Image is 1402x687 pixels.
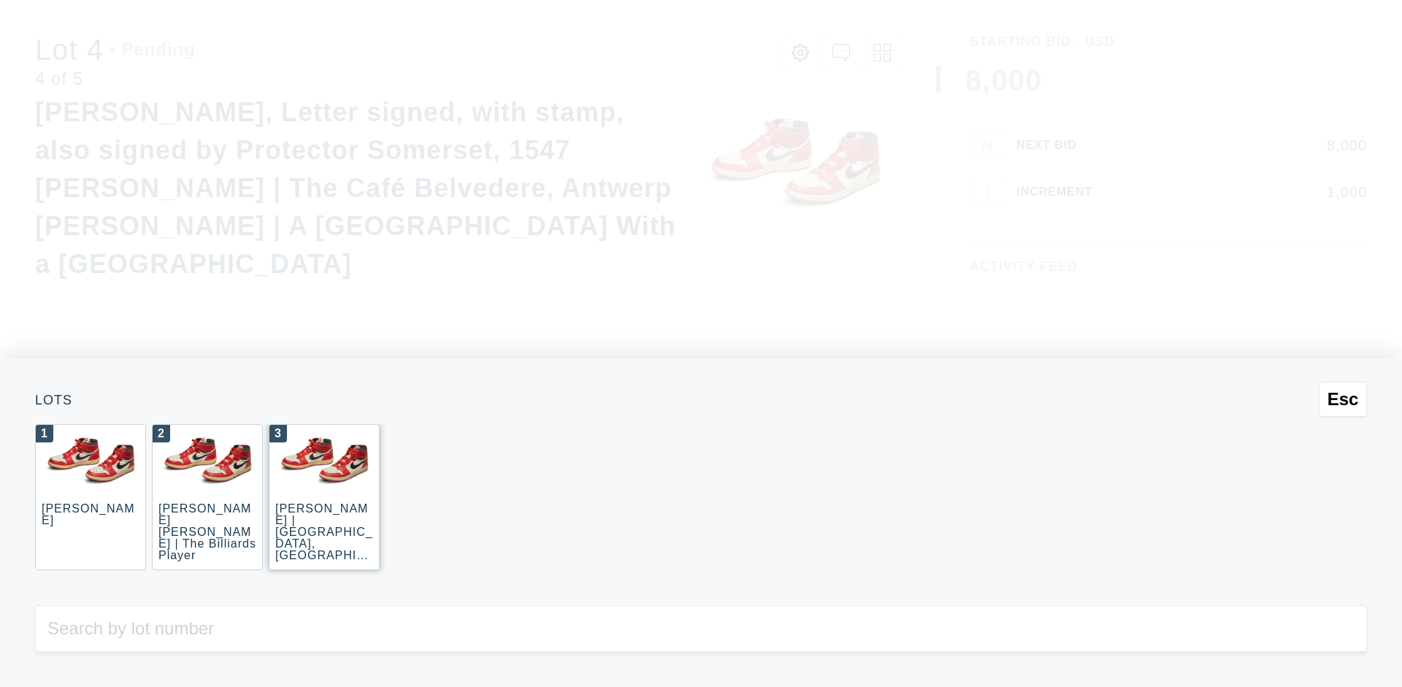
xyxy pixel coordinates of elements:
[35,605,1367,652] input: Search by lot number
[42,502,134,526] div: [PERSON_NAME]
[35,394,1367,407] div: Lots
[36,425,53,442] div: 1
[158,502,256,561] div: [PERSON_NAME] [PERSON_NAME] | The Billiards Player
[1328,389,1359,410] span: Esc
[1319,382,1367,417] button: Esc
[275,502,373,620] div: [PERSON_NAME] | [GEOGRAPHIC_DATA], [GEOGRAPHIC_DATA] ([GEOGRAPHIC_DATA], [GEOGRAPHIC_DATA])
[269,425,287,442] div: 3
[153,425,170,442] div: 2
